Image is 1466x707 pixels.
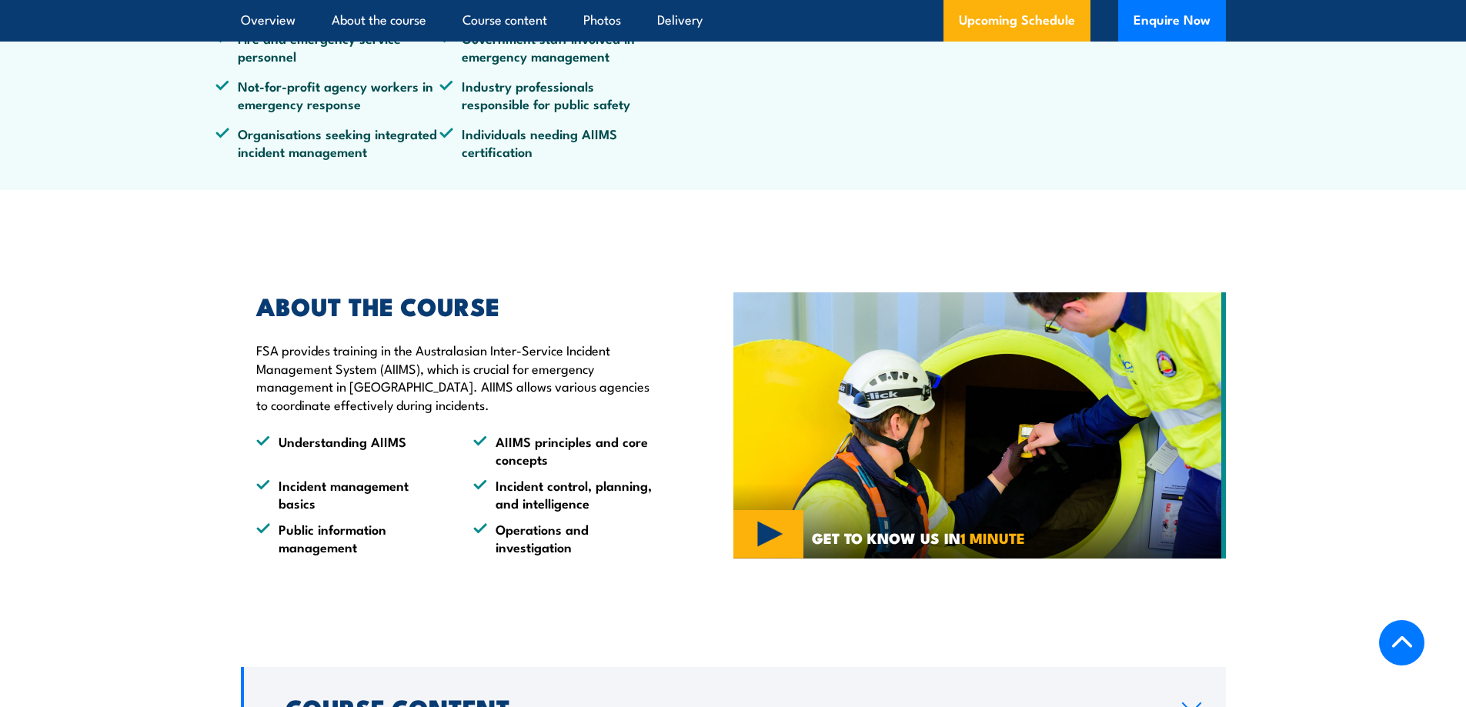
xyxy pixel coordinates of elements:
[439,125,664,161] li: Individuals needing AIIMS certification
[256,520,446,556] li: Public information management
[256,341,663,413] p: FSA provides training in the Australasian Inter-Service Incident Management System (AIIMS), which...
[256,432,446,469] li: Understanding AIIMS
[473,520,663,556] li: Operations and investigation
[256,476,446,512] li: Incident management basics
[215,125,440,161] li: Organisations seeking integrated incident management
[960,526,1025,549] strong: 1 MINUTE
[439,29,664,65] li: Government staff involved in emergency management
[215,77,440,113] li: Not-for-profit agency workers in emergency response
[439,77,664,113] li: Industry professionals responsible for public safety
[812,531,1025,545] span: GET TO KNOW US IN
[215,29,440,65] li: Fire and emergency service personnel
[473,476,663,512] li: Incident control, planning, and intelligence
[473,432,663,469] li: AIIMS principles and core concepts
[256,295,663,316] h2: ABOUT THE COURSE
